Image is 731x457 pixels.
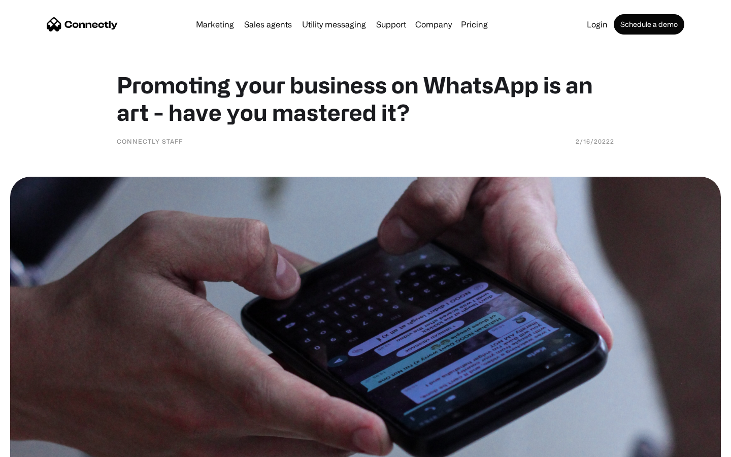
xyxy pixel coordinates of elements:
ul: Language list [20,439,61,453]
div: Company [412,17,455,31]
div: 2/16/20222 [576,136,614,146]
a: Pricing [457,20,492,28]
a: Schedule a demo [614,14,684,35]
a: Sales agents [240,20,296,28]
div: Company [415,17,452,31]
a: Utility messaging [298,20,370,28]
div: Connectly Staff [117,136,183,146]
a: Support [372,20,410,28]
a: Login [583,20,612,28]
aside: Language selected: English [10,439,61,453]
a: Marketing [192,20,238,28]
h1: Promoting your business on WhatsApp is an art - have you mastered it? [117,71,614,126]
a: home [47,17,118,32]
